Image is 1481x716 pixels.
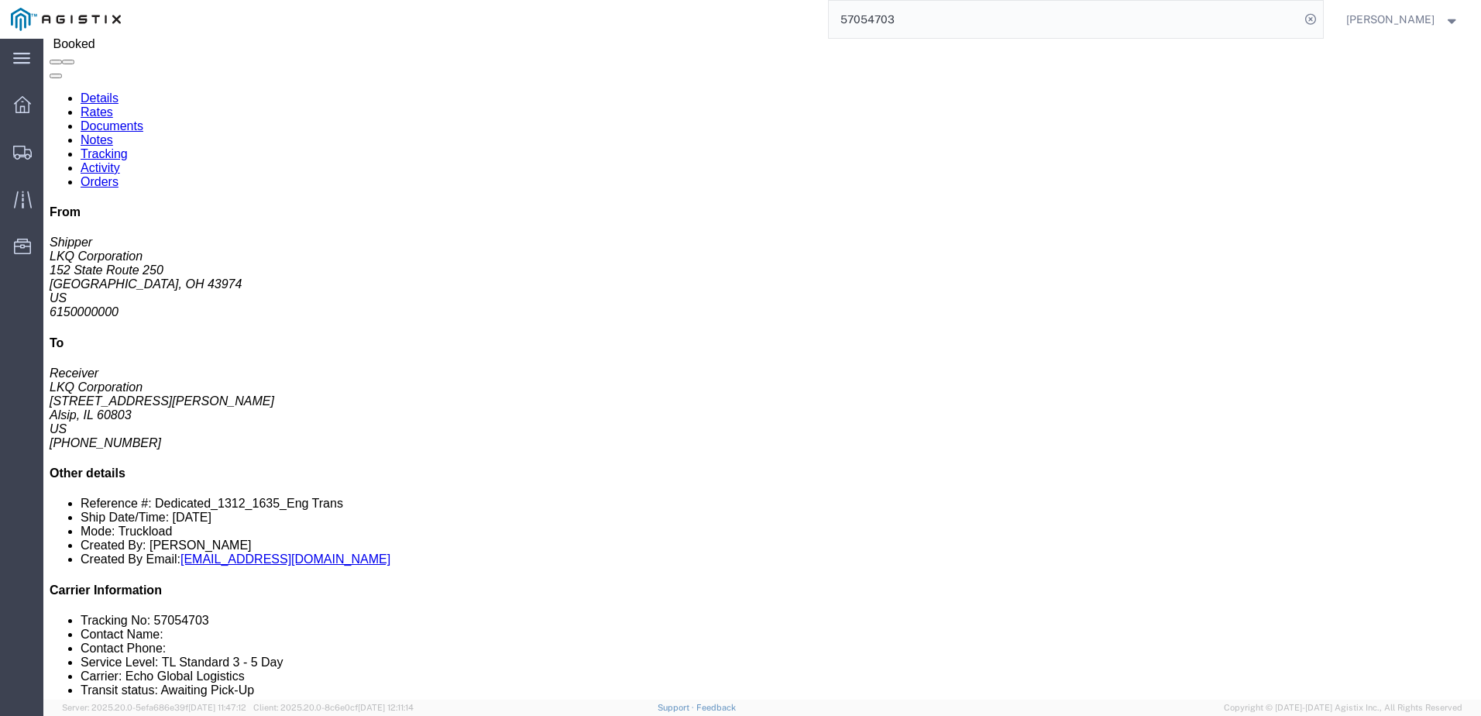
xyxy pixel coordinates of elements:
span: Nathan Seeley [1346,11,1435,28]
img: logo [11,8,121,31]
span: Copyright © [DATE]-[DATE] Agistix Inc., All Rights Reserved [1224,701,1462,714]
a: Support [658,703,696,712]
iframe: FS Legacy Container [43,39,1481,700]
span: Server: 2025.20.0-5efa686e39f [62,703,246,712]
span: [DATE] 11:47:12 [188,703,246,712]
button: [PERSON_NAME] [1345,10,1460,29]
a: Feedback [696,703,736,712]
span: Client: 2025.20.0-8c6e0cf [253,703,414,712]
input: Search for shipment number, reference number [829,1,1300,38]
span: [DATE] 12:11:14 [358,703,414,712]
